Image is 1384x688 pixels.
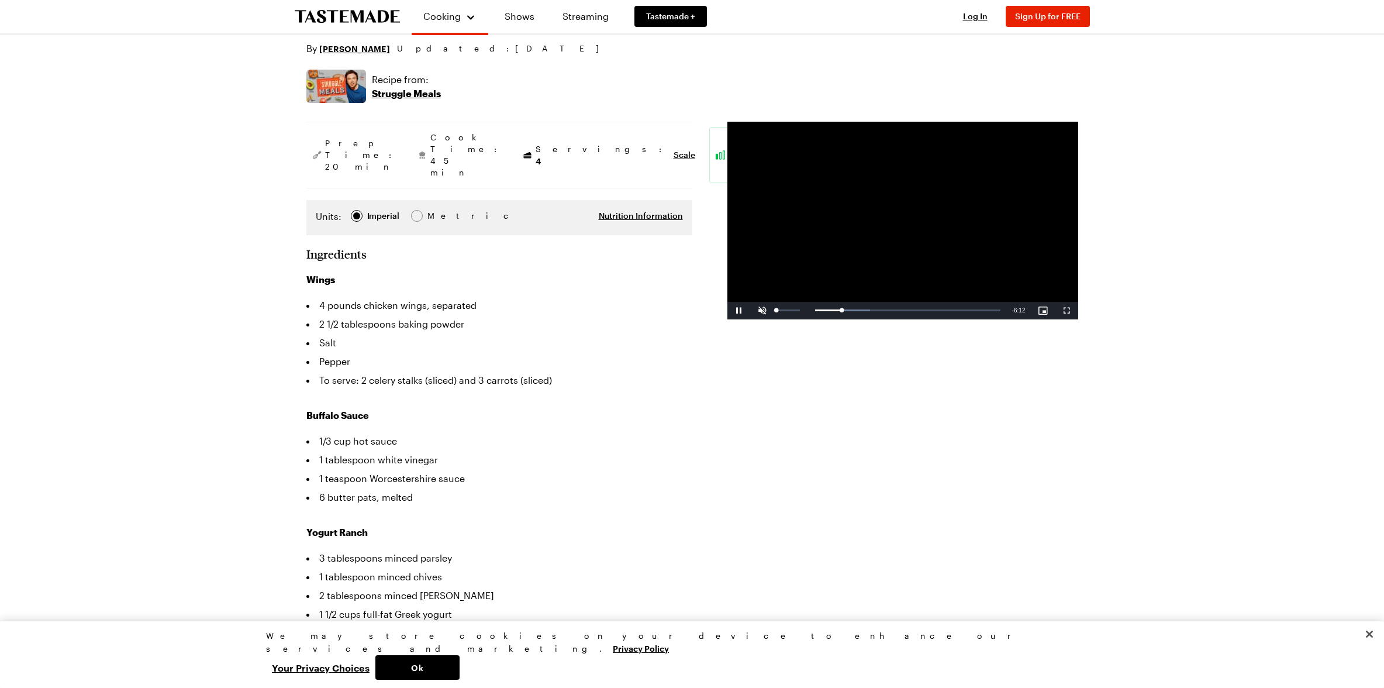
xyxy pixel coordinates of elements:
[1014,307,1025,314] span: 6:12
[1012,307,1014,314] span: -
[815,309,1000,311] div: Progress Bar
[306,247,367,261] h2: Ingredients
[1357,621,1382,647] button: Close
[325,137,398,173] span: Prep Time: 20 min
[306,586,692,605] li: 2 tablespoons minced [PERSON_NAME]
[306,408,692,422] h3: Buffalo Sauce
[306,333,692,352] li: Salt
[295,10,400,23] a: To Tastemade Home Page
[306,549,692,567] li: 3 tablespoons minced parsley
[306,315,692,333] li: 2 1/2 tablespoons baking powder
[319,42,390,55] a: [PERSON_NAME]
[536,155,541,166] span: 4
[266,629,1108,655] div: We may store cookies on your device to enhance our services and marketing.
[372,73,441,101] a: Recipe from:Struggle Meals
[372,87,441,101] p: Struggle Meals
[423,5,477,28] button: Cooking
[306,432,692,450] li: 1/3 cup hot sauce
[397,42,610,55] span: Updated : [DATE]
[306,567,692,586] li: 1 tablespoon minced chives
[306,450,692,469] li: 1 tablespoon white vinegar
[674,149,695,161] button: Scale
[367,209,401,222] span: Imperial
[751,302,774,319] button: Unmute
[427,209,452,222] div: Metric
[963,11,988,21] span: Log In
[727,302,751,319] button: Pause
[1006,6,1090,27] button: Sign Up for FREE
[613,642,669,653] a: More information about your privacy, opens in a new tab
[646,11,695,22] span: Tastemade +
[536,143,668,167] span: Servings:
[316,209,341,223] label: Units:
[634,6,707,27] a: Tastemade +
[306,70,366,103] img: Show where recipe is used
[372,73,441,87] p: Recipe from:
[1015,11,1081,21] span: Sign Up for FREE
[427,209,453,222] span: Metric
[306,469,692,488] li: 1 teaspoon Worcestershire sauce
[599,210,683,222] button: Nutrition Information
[423,11,461,22] span: Cooking
[306,488,692,507] li: 6 butter pats, melted
[430,132,503,178] span: Cook Time: 45 min
[306,371,692,390] li: To serve: 2 celery stalks (sliced) and 3 carrots (sliced)
[952,11,999,22] button: Log In
[1031,302,1055,319] button: Picture-in-Picture
[727,122,1078,319] video-js: Video Player
[306,296,692,315] li: 4 pounds chicken wings, separated
[1055,302,1078,319] button: Fullscreen
[306,273,692,287] h3: Wings
[375,655,460,680] button: Ok
[306,352,692,371] li: Pepper
[306,42,390,56] p: By
[367,209,399,222] div: Imperial
[266,629,1108,680] div: Privacy
[306,525,692,539] h3: Yogurt Ranch
[776,309,800,311] div: Volume Level
[316,209,452,226] div: Imperial Metric
[306,605,692,624] li: 1 1/2 cups full-fat Greek yogurt
[266,655,375,680] button: Your Privacy Choices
